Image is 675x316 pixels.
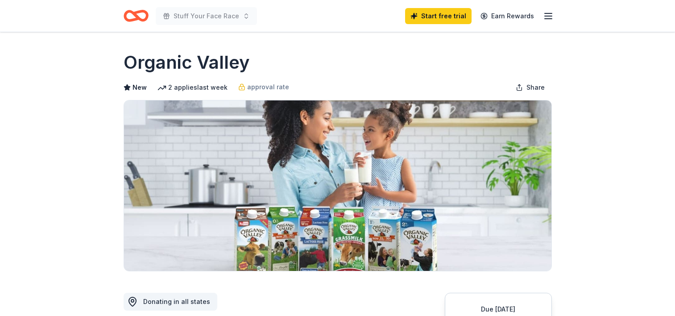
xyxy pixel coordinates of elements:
div: Due [DATE] [456,304,541,315]
span: Stuff Your Face Race [174,11,239,21]
h1: Organic Valley [124,50,250,75]
a: approval rate [238,82,289,92]
a: Earn Rewards [475,8,539,24]
button: Stuff Your Face Race [156,7,257,25]
a: Home [124,5,149,26]
span: approval rate [247,82,289,92]
span: New [133,82,147,93]
img: Image for Organic Valley [124,100,551,271]
div: 2 applies last week [157,82,228,93]
span: Donating in all states [143,298,210,305]
button: Share [509,79,552,96]
a: Start free trial [405,8,472,24]
span: Share [526,82,545,93]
